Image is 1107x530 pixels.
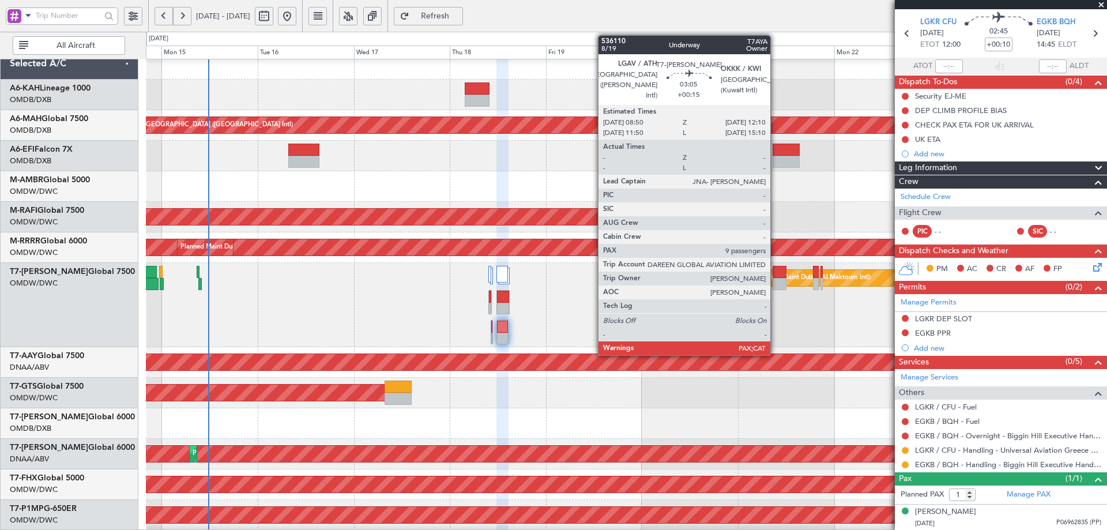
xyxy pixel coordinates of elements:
a: T7-[PERSON_NAME]Global 6000 [10,443,135,452]
span: Others [899,386,924,400]
a: OMDB/DXB [10,156,51,166]
div: Thu 18 [450,46,546,59]
span: (0/5) [1065,355,1082,367]
div: - - [935,226,961,236]
span: T7-FHX [10,474,37,482]
span: Dispatch To-Dos [899,76,957,89]
span: 02:45 [989,26,1008,37]
span: CR [996,264,1006,275]
a: T7-[PERSON_NAME]Global 7500 [10,268,135,276]
a: T7-AAYGlobal 7500 [10,352,84,360]
a: T7-FHXGlobal 5000 [10,474,84,482]
div: Tue 16 [258,46,354,59]
span: 12:00 [942,39,961,51]
a: M-AMBRGlobal 5000 [10,176,90,184]
div: - - [1050,226,1076,236]
span: (0/2) [1065,281,1082,293]
span: (1/1) [1065,472,1082,484]
span: T7-GTS [10,382,37,390]
span: A6-KAH [10,84,40,92]
a: EGKB / BQH - Handling - Biggin Hill Executive Handling EGKB / BQH [915,460,1101,469]
span: AC [967,264,977,275]
div: Planned Maint [GEOGRAPHIC_DATA] ([GEOGRAPHIC_DATA] Intl) [100,116,293,134]
span: M-RAFI [10,206,37,215]
span: [DATE] - [DATE] [196,11,250,21]
span: T7-[PERSON_NAME] [10,268,88,276]
div: Planned Maint Dubai (Al Maktoum Intl) [193,445,306,463]
a: EGKB / BQH - Fuel [915,416,980,426]
div: Sat 20 [642,46,738,59]
a: M-RRRRGlobal 6000 [10,237,87,245]
a: M-RAFIGlobal 7500 [10,206,84,215]
span: EGKB BQH [1037,17,1076,28]
span: P06962835 (PP) [1056,518,1101,528]
a: Manage Services [901,372,958,384]
a: EGKB / BQH - Overnight - Biggin Hill Executive Handling EGKB / BQH [915,431,1101,441]
span: M-AMBR [10,176,43,184]
span: Refresh [412,12,459,20]
a: T7-[PERSON_NAME]Global 6000 [10,413,135,421]
span: 14:45 [1037,39,1055,51]
button: Refresh [394,7,463,25]
div: Planned Maint Dubai (Al Maktoum Intl) [180,239,294,256]
span: LGKR CFU [920,17,957,28]
span: T7-AAY [10,352,37,360]
a: A6-MAHGlobal 7500 [10,115,88,123]
span: T7-P1MP [10,505,44,513]
div: Sun 21 [738,46,834,59]
a: Schedule Crew [901,191,951,203]
span: Permits [899,281,926,294]
a: A6-EFIFalcon 7X [10,145,73,153]
span: Flight Crew [899,206,942,220]
span: M-RRRR [10,237,40,245]
div: Planned Maint Dubai (Al Maktoum Intl) [757,269,871,287]
a: OMDW/DWC [10,515,58,525]
span: [DATE] [915,519,935,528]
a: OMDW/DWC [10,484,58,495]
a: LGKR / CFU - Handling - Universal Aviation Greece LGKR / CFU [915,445,1101,455]
div: Add new [914,149,1101,159]
div: [PERSON_NAME] [915,506,976,518]
div: Add new [914,343,1101,353]
a: A6-KAHLineage 1000 [10,84,91,92]
span: T7-[PERSON_NAME] [10,443,88,452]
span: ALDT [1070,61,1089,72]
span: All Aircraft [31,42,121,50]
div: Wed 17 [354,46,450,59]
a: OMDB/DXB [10,125,51,136]
button: All Aircraft [13,36,125,55]
a: OMDW/DWC [10,393,58,403]
div: Mon 15 [161,46,258,59]
span: Leg Information [899,161,957,175]
span: (0/4) [1065,76,1082,88]
div: Security EJ-ME [915,91,966,101]
span: FP [1053,264,1062,275]
a: Manage Permits [901,297,957,309]
a: LGKR / CFU - Fuel [915,402,977,412]
span: A6-MAH [10,115,42,123]
label: Planned PAX [901,489,944,501]
span: Pax [899,472,912,486]
a: OMDW/DWC [10,186,58,197]
div: Mon 22 [834,46,931,59]
a: T7-P1MPG-650ER [10,505,77,513]
span: AF [1025,264,1034,275]
div: LGKR DEP SLOT [915,314,972,324]
a: OMDW/DWC [10,278,58,288]
a: OMDW/DWC [10,217,58,227]
span: ETOT [920,39,939,51]
span: Dispatch Checks and Weather [899,245,1008,258]
a: DNAA/ABV [10,362,49,373]
span: T7-[PERSON_NAME] [10,413,88,421]
div: [DATE] [149,34,168,44]
span: Crew [899,175,918,189]
div: UK ETA [915,134,940,144]
input: --:-- [935,59,963,73]
a: T7-GTSGlobal 7500 [10,382,84,390]
div: CHECK PAX ETA FOR UK ARRIVAL [915,120,1034,130]
span: [DATE] [1037,28,1060,39]
span: A6-EFI [10,145,35,153]
input: Trip Number [36,7,101,24]
div: DEP CLIMB PROFILE BIAS [915,106,1007,115]
a: DNAA/ABV [10,454,49,464]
